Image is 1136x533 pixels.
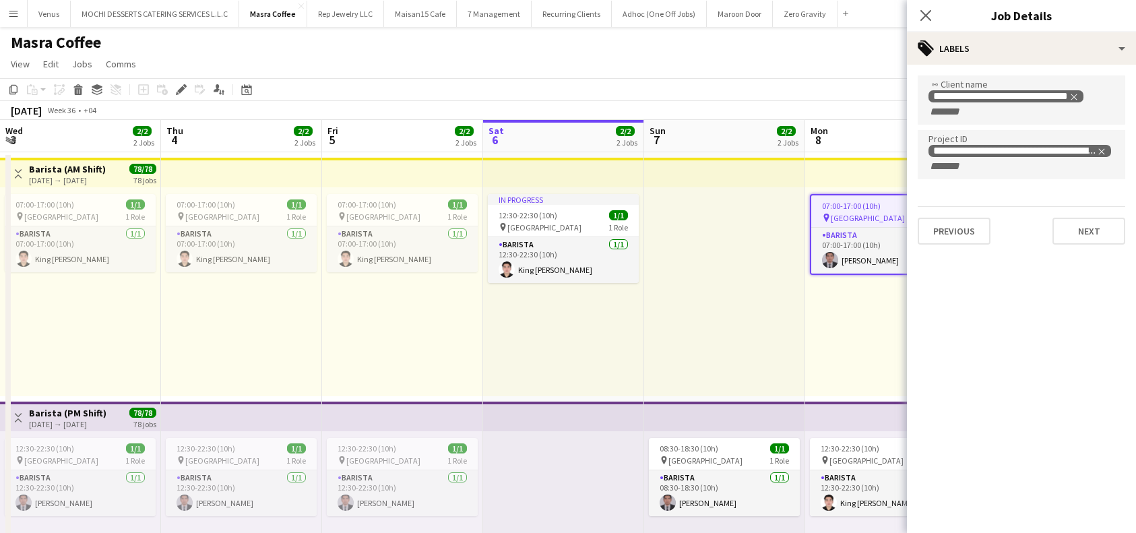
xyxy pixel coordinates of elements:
[166,226,317,272] app-card-role: Barista1/107:00-17:00 (10h)King [PERSON_NAME]
[177,443,235,453] span: 12:30-22:30 (10h)
[346,456,420,466] span: [GEOGRAPHIC_DATA]
[38,55,64,73] a: Edit
[287,199,306,210] span: 1/1
[448,443,467,453] span: 1/1
[185,456,259,466] span: [GEOGRAPHIC_DATA]
[933,91,1079,102] div: MASRA PREMIUM COFFE TRADING L.L.C
[43,58,59,70] span: Edit
[769,456,789,466] span: 1 Role
[166,194,317,272] div: 07:00-17:00 (10h)1/1 [GEOGRAPHIC_DATA]1 RoleBarista1/107:00-17:00 (10h)King [PERSON_NAME]
[133,126,152,136] span: 2/2
[617,137,637,148] div: 2 Jobs
[455,126,474,136] span: 2/2
[44,105,78,115] span: Week 36
[3,132,23,148] span: 3
[660,443,718,453] span: 08:30-18:30 (10h)
[84,105,96,115] div: +04
[325,132,338,148] span: 5
[810,470,961,516] app-card-role: Barista1/112:30-22:30 (10h)King [PERSON_NAME]
[5,125,23,137] span: Wed
[307,1,384,27] button: Rep Jewelry LLC
[616,126,635,136] span: 2/2
[294,126,313,136] span: 2/2
[532,1,612,27] button: Recurring Clients
[15,443,74,453] span: 12:30-22:30 (10h)
[770,443,789,453] span: 1/1
[447,212,467,222] span: 1 Role
[286,456,306,466] span: 1 Role
[166,438,317,516] app-job-card: 12:30-22:30 (10h)1/1 [GEOGRAPHIC_DATA]1 RoleBarista1/112:30-22:30 (10h)[PERSON_NAME]
[126,199,145,210] span: 1/1
[5,438,156,516] div: 12:30-22:30 (10h)1/1 [GEOGRAPHIC_DATA]1 RoleBarista1/112:30-22:30 (10h)[PERSON_NAME]
[129,164,156,174] span: 78/78
[488,194,639,283] app-job-card: In progress12:30-22:30 (10h)1/1 [GEOGRAPHIC_DATA]1 RoleBarista1/112:30-22:30 (10h)King [PERSON_NAME]
[648,132,666,148] span: 7
[164,132,183,148] span: 4
[811,125,828,137] span: Mon
[447,456,467,466] span: 1 Role
[126,443,145,453] span: 1/1
[100,55,141,73] a: Comms
[907,32,1136,65] div: Labels
[294,137,315,148] div: 2 Jobs
[778,137,798,148] div: 2 Jobs
[346,212,420,222] span: [GEOGRAPHIC_DATA]
[133,137,154,148] div: 2 Jobs
[668,456,743,466] span: [GEOGRAPHIC_DATA]
[649,438,800,516] app-job-card: 08:30-18:30 (10h)1/1 [GEOGRAPHIC_DATA]1 RoleBarista1/108:30-18:30 (10h)[PERSON_NAME]
[5,470,156,516] app-card-role: Barista1/112:30-22:30 (10h)[PERSON_NAME]
[133,418,156,429] div: 78 jobs
[488,237,639,283] app-card-role: Barista1/112:30-22:30 (10h)King [PERSON_NAME]
[488,194,639,205] div: In progress
[129,408,156,418] span: 78/78
[24,212,98,222] span: [GEOGRAPHIC_DATA]
[928,106,986,118] input: + Label
[829,456,904,466] span: [GEOGRAPHIC_DATA]
[11,104,42,117] div: [DATE]
[133,174,156,185] div: 78 jobs
[327,438,478,516] app-job-card: 12:30-22:30 (10h)1/1 [GEOGRAPHIC_DATA]1 RoleBarista1/112:30-22:30 (10h)[PERSON_NAME]
[327,125,338,137] span: Fri
[707,1,773,27] button: Maroon Door
[609,210,628,220] span: 1/1
[185,212,259,222] span: [GEOGRAPHIC_DATA]
[810,194,961,275] div: 07:00-17:00 (10h)1/1 [GEOGRAPHIC_DATA]1 RoleBarista1/107:00-17:00 (10h)[PERSON_NAME]
[907,7,1136,24] h3: Job Details
[488,125,504,137] span: Sat
[106,58,136,70] span: Comms
[773,1,838,27] button: Zero Gravity
[72,58,92,70] span: Jobs
[486,132,504,148] span: 6
[649,470,800,516] app-card-role: Barista1/108:30-18:30 (10h)[PERSON_NAME]
[29,163,106,175] h3: Barista (AM Shift)
[67,55,98,73] a: Jobs
[809,132,828,148] span: 8
[822,201,881,211] span: 07:00-17:00 (10h)
[166,125,183,137] span: Thu
[507,222,581,232] span: [GEOGRAPHIC_DATA]
[928,160,986,173] input: + Label
[448,199,467,210] span: 1/1
[821,443,879,453] span: 12:30-22:30 (10h)
[811,228,959,274] app-card-role: Barista1/107:00-17:00 (10h)[PERSON_NAME]
[455,137,476,148] div: 2 Jobs
[177,199,235,210] span: 07:00-17:00 (10h)
[338,443,396,453] span: 12:30-22:30 (10h)
[338,199,396,210] span: 07:00-17:00 (10h)
[499,210,557,220] span: 12:30-22:30 (10h)
[5,55,35,73] a: View
[612,1,707,27] button: Adhoc (One Off Jobs)
[125,212,145,222] span: 1 Role
[11,58,30,70] span: View
[71,1,239,27] button: MOCHI DESSERTS CATERING SERVICES L.L.C
[15,199,74,210] span: 07:00-17:00 (10h)
[5,194,156,272] app-job-card: 07:00-17:00 (10h)1/1 [GEOGRAPHIC_DATA]1 RoleBarista1/107:00-17:00 (10h)King [PERSON_NAME]
[1052,218,1125,245] button: Next
[831,213,905,223] span: [GEOGRAPHIC_DATA]
[125,456,145,466] span: 1 Role
[29,175,106,185] div: [DATE] → [DATE]
[11,32,101,53] h1: Masra Coffee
